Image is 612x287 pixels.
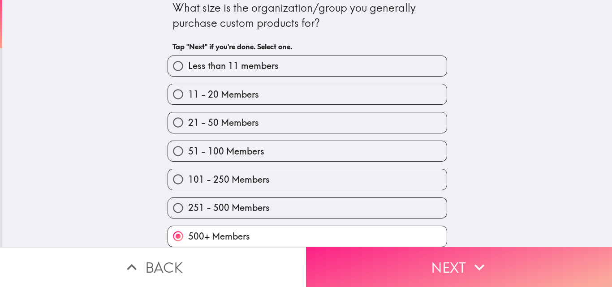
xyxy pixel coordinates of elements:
[168,112,447,133] button: 21 - 50 Members
[188,60,279,72] span: Less than 11 members
[188,173,270,186] span: 101 - 250 Members
[188,230,250,243] span: 500+ Members
[188,116,259,129] span: 21 - 50 Members
[306,247,612,287] button: Next
[168,84,447,104] button: 11 - 20 Members
[172,0,442,30] div: What size is the organization/group you generally purchase custom products for?
[168,141,447,161] button: 51 - 100 Members
[188,145,264,158] span: 51 - 100 Members
[188,88,259,101] span: 11 - 20 Members
[168,226,447,246] button: 500+ Members
[168,169,447,189] button: 101 - 250 Members
[172,42,442,51] h6: Tap "Next" if you're done. Select one.
[188,201,270,214] span: 251 - 500 Members
[168,56,447,76] button: Less than 11 members
[168,198,447,218] button: 251 - 500 Members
